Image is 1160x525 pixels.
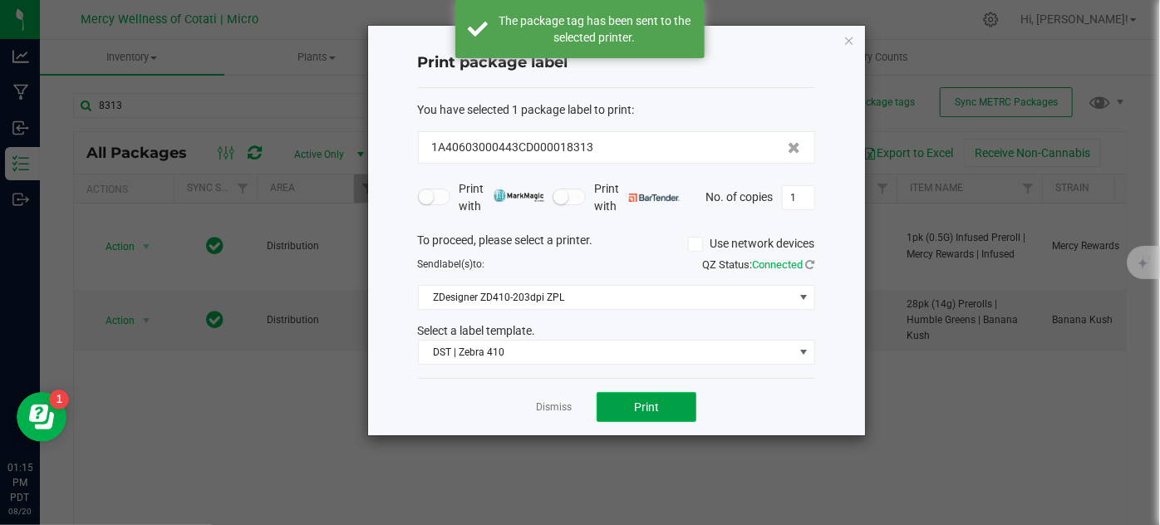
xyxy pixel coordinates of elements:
a: Dismiss [536,400,572,415]
span: 1A40603000443CD000018313 [432,139,594,156]
span: Print with [459,180,544,215]
label: Use network devices [688,235,815,253]
span: ZDesigner ZD410-203dpi ZPL [419,286,794,309]
img: bartender.png [629,194,680,202]
div: The package tag has been sent to the selected printer. [497,12,692,46]
span: QZ Status: [703,258,815,271]
div: Select a label template. [406,322,828,340]
span: Print with [594,180,680,215]
span: Print [634,400,659,414]
iframe: Resource center unread badge [49,390,69,410]
span: label(s) [440,258,474,270]
img: mark_magic_cybra.png [494,189,544,202]
div: To proceed, please select a printer. [406,232,828,257]
div: : [418,101,815,119]
span: DST | Zebra 410 [419,341,794,364]
span: You have selected 1 package label to print [418,103,632,116]
span: No. of copies [706,189,774,203]
iframe: Resource center [17,392,66,442]
span: Send to: [418,258,485,270]
span: Connected [753,258,804,271]
h4: Print package label [418,52,815,74]
button: Print [597,392,696,422]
